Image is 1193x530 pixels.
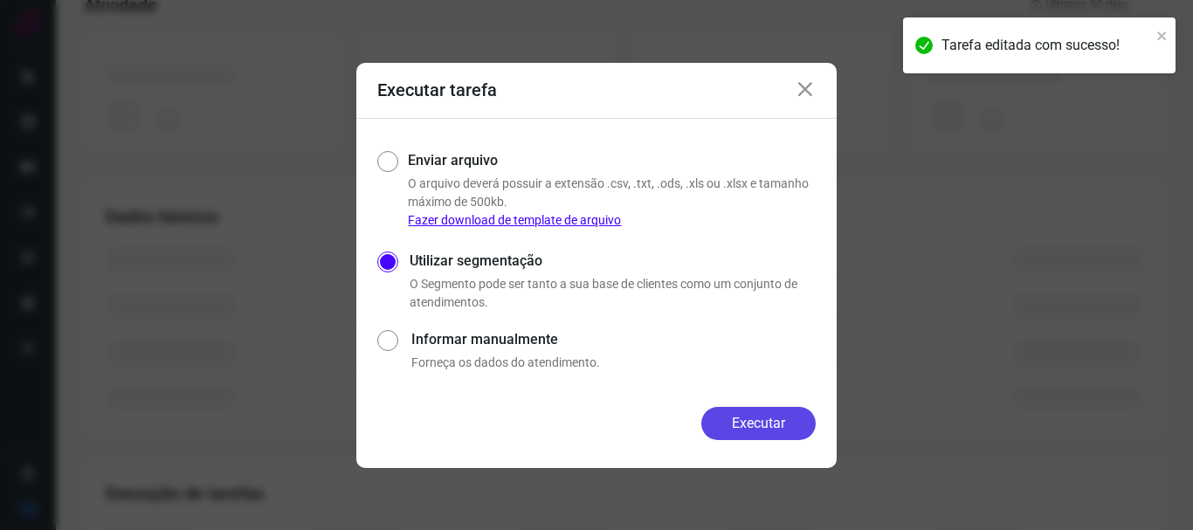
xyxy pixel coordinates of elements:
label: Enviar arquivo [408,150,498,171]
label: Utilizar segmentação [410,251,816,272]
a: Fazer download de template de arquivo [408,213,621,227]
p: O Segmento pode ser tanto a sua base de clientes como um conjunto de atendimentos. [410,275,816,312]
label: Informar manualmente [411,329,816,350]
button: Executar [701,407,816,440]
button: close [1156,24,1169,45]
p: O arquivo deverá possuir a extensão .csv, .txt, .ods, .xls ou .xlsx e tamanho máximo de 500kb. [408,175,816,230]
h3: Executar tarefa [377,79,497,100]
div: Tarefa editada com sucesso! [941,35,1151,56]
p: Forneça os dados do atendimento. [411,354,816,372]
